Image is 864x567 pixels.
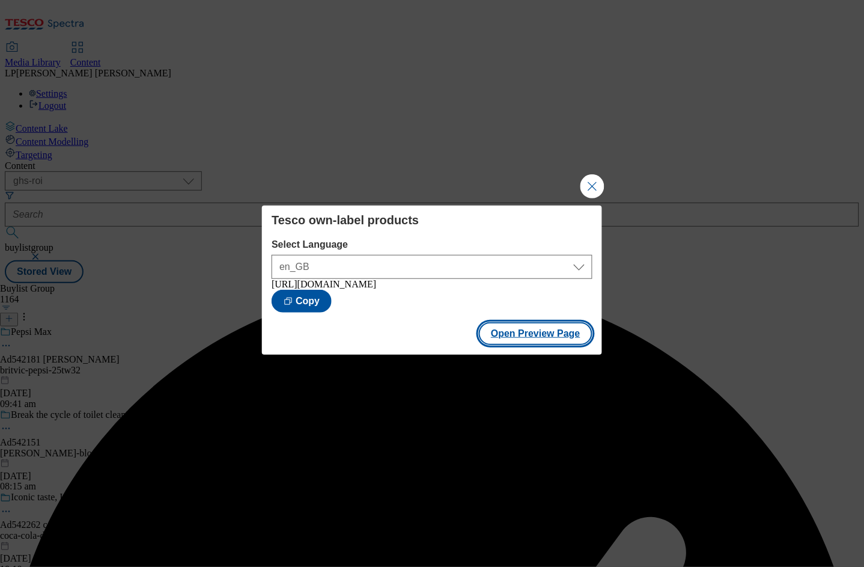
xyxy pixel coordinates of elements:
button: Close Modal [580,174,604,198]
button: Copy [272,290,332,313]
label: Select Language [272,239,592,250]
div: Modal [262,206,602,355]
div: [URL][DOMAIN_NAME] [272,279,592,290]
h4: Tesco own-label products [272,213,592,227]
button: Open Preview Page [479,322,592,345]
